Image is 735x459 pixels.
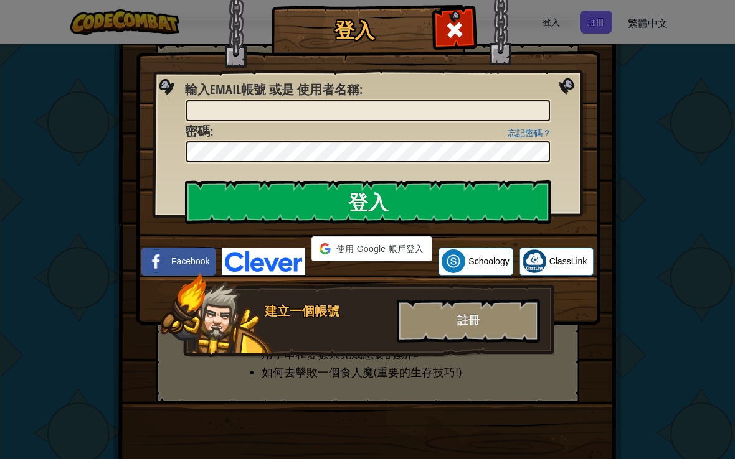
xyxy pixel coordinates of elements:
[185,81,359,98] span: 輸入Email帳號 或是 使用者名稱
[171,255,209,267] span: Facebook
[336,243,424,255] span: 使用 Google 帳戶登入
[265,302,389,320] div: 建立一個帳號
[275,19,434,41] h1: 登入
[549,255,587,267] span: ClassLink
[442,249,465,273] img: schoology.png
[185,180,551,224] input: 登入
[523,249,546,273] img: classlink-logo-small.png
[305,260,439,287] iframe: 「使用 Google 帳戶登入」按鈕
[397,299,540,343] div: 註冊
[185,123,210,139] span: 密碼
[311,236,432,261] div: 使用 Google 帳戶登入
[145,249,168,273] img: facebook_small.png
[468,255,509,267] span: Schoology
[185,123,213,141] label: :
[222,248,305,275] img: clever-logo-blue.png
[185,81,363,99] label: :
[508,128,551,138] a: 忘記密碼？
[311,260,432,287] div: 使用 Google 帳戶登入。在新分頁中開啟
